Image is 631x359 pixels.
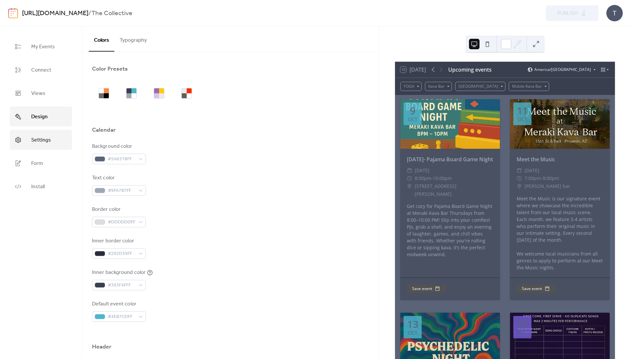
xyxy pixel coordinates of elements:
[543,174,559,182] span: 9:00pm
[92,269,146,277] div: Inner background color
[89,27,114,52] button: Colors
[91,7,132,20] b: The Collective
[400,155,500,163] div: [DATE]- Pajama Board Game Night
[408,117,417,122] div: Oct
[410,106,415,116] div: 9
[114,27,152,51] button: Typography
[510,155,610,163] div: Meet the Music
[92,65,128,73] div: Color Presets
[8,8,18,18] img: logo
[31,112,48,122] span: Design
[108,281,135,289] span: #393F4FFF
[415,167,430,174] span: [DATE]
[10,36,72,56] a: My Events
[517,284,555,293] button: Save event
[92,343,112,351] div: Header
[433,174,452,182] span: 10:00pm
[415,174,431,182] span: 8:00pm
[92,300,145,308] div: Default event color
[534,68,591,72] span: America/[GEOGRAPHIC_DATA]
[31,42,55,52] span: My Events
[10,83,72,103] a: Views
[10,153,72,173] a: Form
[517,319,528,329] div: 25
[525,167,539,174] span: [DATE]
[518,117,527,122] div: Oct
[31,158,43,168] span: Form
[31,65,51,75] span: Connect
[88,7,91,20] b: /
[408,330,417,335] div: Oct
[92,206,145,213] div: Border color
[510,195,610,271] div: Meet the Music is our signature event where we showcase the incredible talent from our local musi...
[517,182,522,190] div: ​
[517,167,522,174] div: ​
[541,174,543,182] span: -
[10,176,72,196] a: Install
[415,182,493,198] span: [STREET_ADDRESS][PERSON_NAME]
[92,143,145,150] div: Background color
[108,155,135,163] span: #5A6378FF
[525,174,541,182] span: 7:00pm
[31,88,45,99] span: Views
[606,5,623,21] div: T
[525,182,570,190] span: [PERSON_NAME] bar
[400,203,500,258] div: Get cozy for Pajama Board Game Night at Meraki Kava Bar Thursdays from 8:00–10:00 PM! Slip into y...
[31,182,45,192] span: Install
[10,130,72,150] a: Settings
[518,330,527,335] div: Oct
[407,182,412,190] div: ​
[407,174,412,182] div: ​
[92,174,145,182] div: Text color
[10,106,72,126] a: Design
[108,187,135,195] span: #9FA7B7FF
[108,313,135,321] span: #4EB7CDFF
[517,106,528,116] div: 11
[108,250,135,258] span: #292D39FF
[407,167,412,174] div: ​
[31,135,51,145] span: Settings
[431,174,433,182] span: -
[22,7,88,20] a: [URL][DOMAIN_NAME]
[517,174,522,182] div: ​
[407,319,418,329] div: 13
[10,60,72,80] a: Connect
[108,218,135,226] span: #DDDDDDFF
[92,126,116,134] div: Calendar
[448,66,492,74] div: Upcoming events
[92,237,145,245] div: Inner border color
[407,284,445,293] button: Save event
